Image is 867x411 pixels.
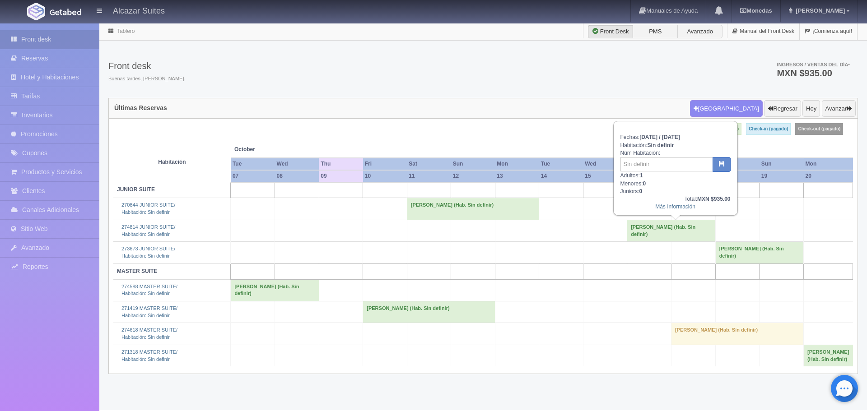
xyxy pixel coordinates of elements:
td: [PERSON_NAME] (Hab. Sin definir) [671,323,803,345]
span: [PERSON_NAME] [793,7,845,14]
th: 09 [319,170,363,182]
a: 271419 MASTER SUITE/Habitación: Sin definir [121,305,177,318]
h4: Últimas Reservas [114,105,167,111]
b: MXN $935.00 [697,196,730,202]
th: Sat [407,158,451,170]
button: [GEOGRAPHIC_DATA] [690,100,763,117]
b: 0 [639,188,643,194]
a: 271318 MASTER SUITE/Habitación: Sin definir [121,349,177,362]
h3: MXN $935.00 [777,69,850,78]
th: 14 [539,170,583,182]
b: MASTER SUITE [117,268,157,274]
a: 273673 JUNIOR SUITE/Habitación: Sin definir [121,246,175,259]
button: Regresar [764,100,801,117]
td: [PERSON_NAME] (Hab. Sin definir) [407,198,539,220]
th: Mon [804,158,853,170]
label: Check-in (pagado) [746,123,791,135]
th: Thu [319,158,363,170]
strong: Habitación [158,159,186,165]
label: Avanzado [677,25,722,38]
th: Sun [760,158,804,170]
th: 20 [804,170,853,182]
th: Wed [275,158,319,170]
div: Fechas: Habitación: Núm Habitación: Adultos: Menores: Juniors: [614,122,737,215]
b: 0 [643,180,646,187]
th: Tue [539,158,583,170]
button: Hoy [802,100,820,117]
a: 274618 MASTER SUITE/Habitación: Sin definir [121,327,177,340]
a: Tablero [117,28,135,34]
label: Front Desk [588,25,633,38]
div: Total: [620,195,731,203]
th: 13 [495,170,539,182]
th: 15 [583,170,627,182]
a: ¡Comienza aquí! [800,23,857,40]
th: 10 [363,170,407,182]
b: [DATE] / [DATE] [639,134,680,140]
a: Más Información [655,203,695,210]
input: Sin definir [620,157,713,171]
b: JUNIOR SUITE [117,186,155,193]
td: [PERSON_NAME] (Hab. Sin definir) [231,279,319,301]
th: 19 [760,170,804,182]
span: October [234,146,315,153]
th: 12 [451,170,495,182]
a: Manual del Front Desk [727,23,799,40]
th: Wed [583,158,627,170]
label: Check-out (pagado) [795,123,843,135]
a: 274814 JUNIOR SUITE/Habitación: Sin definir [121,224,175,237]
td: [PERSON_NAME] (Hab. Sin definir) [804,345,853,366]
a: 274588 MASTER SUITE/Habitación: Sin definir [121,284,177,296]
h3: Front desk [108,61,186,71]
button: Avanzar [822,100,856,117]
b: Monedas [740,7,772,14]
b: Sin definir [648,142,674,148]
td: [PERSON_NAME] (Hab. Sin definir) [715,242,803,263]
a: 270844 JUNIOR SUITE/Habitación: Sin definir [121,202,175,215]
span: Ingresos / Ventas del día [777,62,850,67]
img: Getabed [50,9,81,15]
th: Tue [231,158,275,170]
th: Fri [363,158,407,170]
td: [PERSON_NAME] (Hab. Sin definir) [627,220,715,241]
th: 07 [231,170,275,182]
th: 11 [407,170,451,182]
th: 08 [275,170,319,182]
span: Buenas tardes, [PERSON_NAME]. [108,75,186,83]
th: Sun [451,158,495,170]
h4: Alcazar Suites [113,5,165,16]
label: PMS [633,25,678,38]
img: Getabed [27,3,45,20]
th: Mon [495,158,539,170]
td: [PERSON_NAME] (Hab. Sin definir) [363,301,495,323]
b: 1 [640,172,643,179]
